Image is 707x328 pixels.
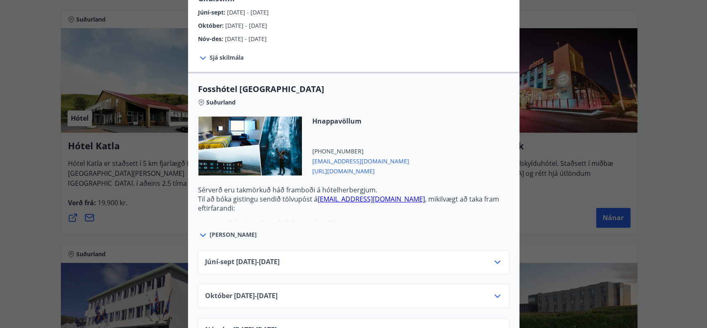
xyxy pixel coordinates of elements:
[206,98,236,107] span: Suðurland
[198,35,225,43] span: Nóv-des :
[227,8,269,16] span: [DATE] - [DATE]
[198,8,227,16] span: Júní-sept :
[198,83,509,95] span: Fosshótel [GEOGRAPHIC_DATA]
[198,22,225,29] span: Október :
[210,53,244,62] span: Sjá skilmála
[225,35,267,43] span: [DATE] - [DATE]
[225,22,267,29] span: [DATE] - [DATE]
